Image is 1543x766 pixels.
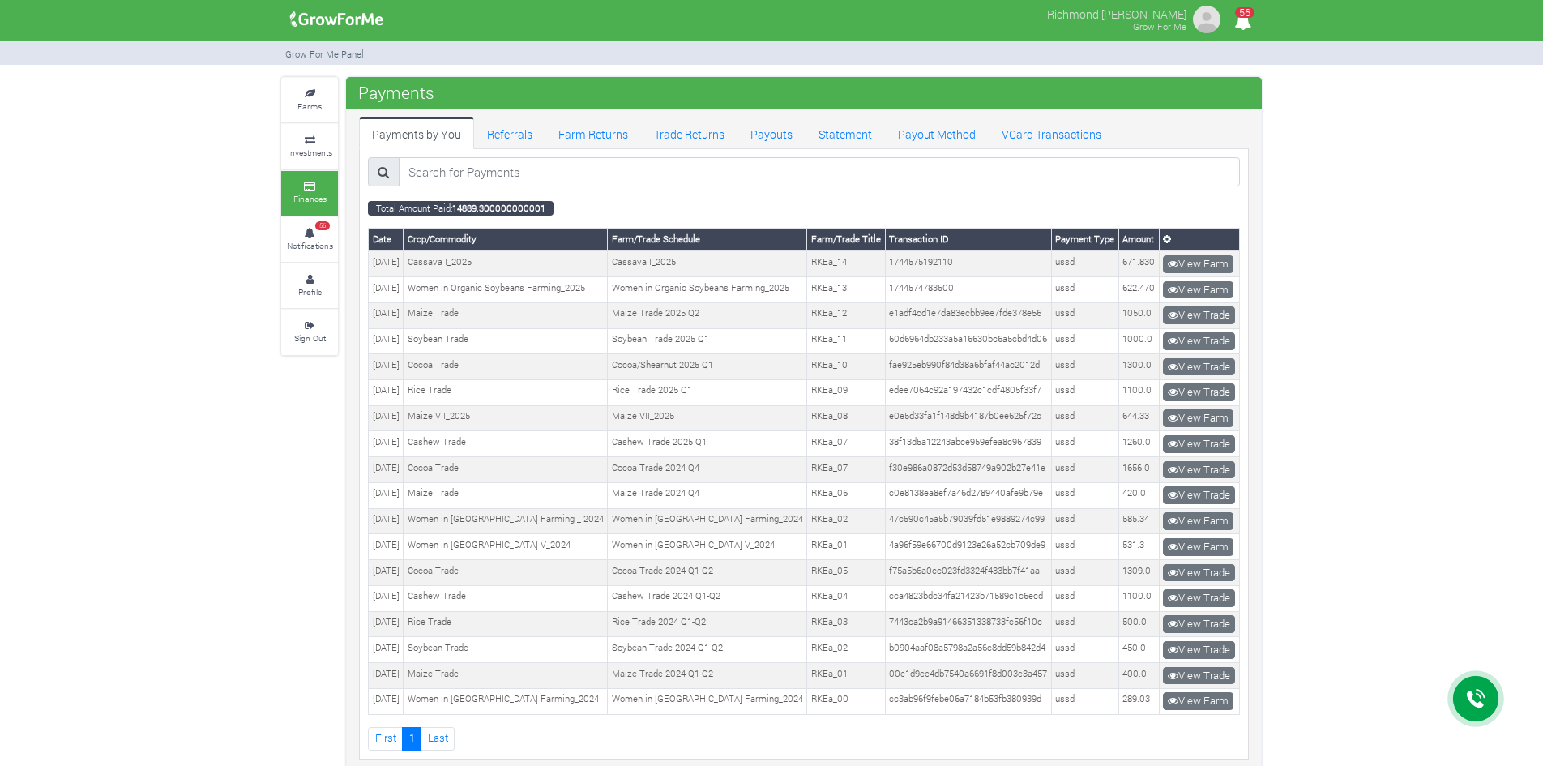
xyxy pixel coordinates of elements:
small: Grow For Me [1133,20,1186,32]
td: 1100.0 [1118,585,1159,611]
td: [DATE] [369,560,404,586]
td: f75a5b6a0cc023fd3324f433bb7f41aa [885,560,1051,586]
td: 1744575192110 [885,250,1051,276]
td: 7443ca2b9a91466351338733fc56f10c [885,611,1051,637]
td: Women in Organic Soybeans Farming_2025 [608,277,807,303]
a: Referrals [474,117,545,149]
td: e1adf4cd1e7da83ecbb9ee7fde378e56 [885,302,1051,328]
a: View Trade [1163,383,1235,401]
a: Payouts [737,117,806,149]
a: View Trade [1163,615,1235,633]
td: 289.03 [1118,688,1159,714]
td: ussd [1051,328,1118,354]
td: Maize Trade 2024 Q1-Q2 [608,663,807,689]
td: Rice Trade 2025 Q1 [608,379,807,405]
td: RKEa_01 [807,663,885,689]
td: Women in [GEOGRAPHIC_DATA] V_2024 [608,534,807,560]
td: 1100.0 [1118,379,1159,405]
td: ussd [1051,250,1118,276]
td: ussd [1051,508,1118,534]
input: Search for Payments [399,157,1240,186]
td: Women in [GEOGRAPHIC_DATA] Farming _ 2024 [404,508,608,534]
td: Cashew Trade [404,431,608,457]
small: Profile [298,286,322,297]
td: 1300.0 [1118,354,1159,380]
td: Women in Organic Soybeans Farming_2025 [404,277,608,303]
td: ussd [1051,688,1118,714]
td: 531.3 [1118,534,1159,560]
td: Cashew Trade 2024 Q1-Q2 [608,585,807,611]
td: 1744574783500 [885,277,1051,303]
small: Investments [288,147,332,158]
td: Soybean Trade [404,328,608,354]
td: Cocoa Trade [404,457,608,483]
td: ussd [1051,457,1118,483]
td: 60d6964db233a5a16630bc6a5cbd4d06 [885,328,1051,354]
td: c0e8138ea8ef7a46d2789440afe9b79e [885,482,1051,508]
td: 4a96f59e66700d9123e26a52cb709de9 [885,534,1051,560]
td: Maize Trade [404,663,608,689]
td: RKEa_14 [807,250,885,276]
td: RKEa_04 [807,585,885,611]
a: VCard Transactions [989,117,1114,149]
span: 56 [315,221,330,231]
td: 00e1d9ee4db7540a6691f8d003e3a457 [885,663,1051,689]
td: Women in [GEOGRAPHIC_DATA] Farming_2024 [404,688,608,714]
td: RKEa_02 [807,508,885,534]
td: [DATE] [369,379,404,405]
td: RKEa_08 [807,405,885,431]
td: fae925eb990f84d38a6bfaf44ac2012d [885,354,1051,380]
small: Notifications [287,240,333,251]
td: Cocoa/Shearnut 2025 Q1 [608,354,807,380]
td: ussd [1051,611,1118,637]
b: 14889.300000000001 [452,202,545,214]
td: [DATE] [369,482,404,508]
td: RKEa_11 [807,328,885,354]
td: Cashew Trade [404,585,608,611]
a: Profile [281,263,338,308]
td: [DATE] [369,302,404,328]
th: Crop/Commodity [404,229,608,250]
small: Finances [293,193,327,204]
a: Payments by You [359,117,474,149]
td: RKEa_07 [807,457,885,483]
td: cca4823bdc34fa21423b71589c1c6ecd [885,585,1051,611]
small: Total Amount Paid: [368,201,554,216]
a: View Trade [1163,589,1235,607]
img: growforme image [284,3,389,36]
td: RKEa_03 [807,611,885,637]
a: View Trade [1163,486,1235,504]
td: Cassava I_2025 [608,250,807,276]
td: [DATE] [369,611,404,637]
td: Maize Trade 2025 Q2 [608,302,807,328]
td: Rice Trade 2024 Q1-Q2 [608,611,807,637]
td: Rice Trade [404,379,608,405]
td: [DATE] [369,585,404,611]
td: Soybean Trade 2025 Q1 [608,328,807,354]
td: RKEa_13 [807,277,885,303]
td: 644.33 [1118,405,1159,431]
img: growforme image [1190,3,1223,36]
td: edee7064c92a197432c1cdf4805f33f7 [885,379,1051,405]
td: [DATE] [369,405,404,431]
td: Maize Trade [404,482,608,508]
td: Soybean Trade [404,637,608,663]
td: 500.0 [1118,611,1159,637]
td: ussd [1051,405,1118,431]
i: Notifications [1227,3,1259,40]
td: 671.830 [1118,250,1159,276]
td: [DATE] [369,277,404,303]
th: Transaction ID [885,229,1051,250]
td: RKEa_09 [807,379,885,405]
td: Women in [GEOGRAPHIC_DATA] Farming_2024 [608,508,807,534]
td: RKEa_07 [807,431,885,457]
a: 1 [402,727,421,751]
td: ussd [1051,277,1118,303]
a: View Farm [1163,692,1233,710]
td: 585.34 [1118,508,1159,534]
a: View Farm [1163,281,1233,299]
th: Payment Type [1051,229,1118,250]
td: RKEa_06 [807,482,885,508]
td: 420.0 [1118,482,1159,508]
td: Maize VII_2025 [608,405,807,431]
